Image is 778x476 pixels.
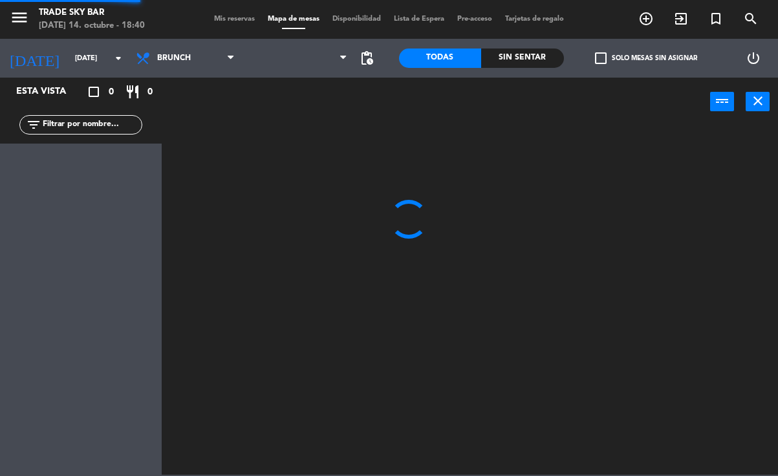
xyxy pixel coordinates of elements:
span: Mapa de mesas [261,16,326,23]
span: Pre-acceso [451,16,499,23]
span: Tarjetas de regalo [499,16,570,23]
i: arrow_drop_down [111,50,126,66]
div: Trade Sky Bar [39,6,145,19]
span: 0 [109,85,114,100]
i: power_settings_new [746,50,761,66]
div: [DATE] 14. octubre - 18:40 [39,19,145,32]
span: Mis reservas [208,16,261,23]
button: close [746,92,770,111]
i: add_circle_outline [638,11,654,27]
i: restaurant [125,84,140,100]
i: close [750,93,766,109]
button: menu [10,8,29,32]
span: Brunch [157,54,191,63]
i: turned_in_not [708,11,724,27]
i: exit_to_app [673,11,689,27]
span: check_box_outline_blank [595,52,607,64]
button: power_input [710,92,734,111]
div: Todas [399,49,482,68]
div: Sin sentar [481,49,564,68]
i: filter_list [26,117,41,133]
div: Esta vista [6,84,93,100]
i: power_input [715,93,730,109]
span: Lista de Espera [387,16,451,23]
span: Disponibilidad [326,16,387,23]
span: pending_actions [359,50,374,66]
input: Filtrar por nombre... [41,118,142,132]
span: 0 [147,85,153,100]
i: crop_square [86,84,102,100]
i: menu [10,8,29,27]
label: Solo mesas sin asignar [595,52,697,64]
i: search [743,11,759,27]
